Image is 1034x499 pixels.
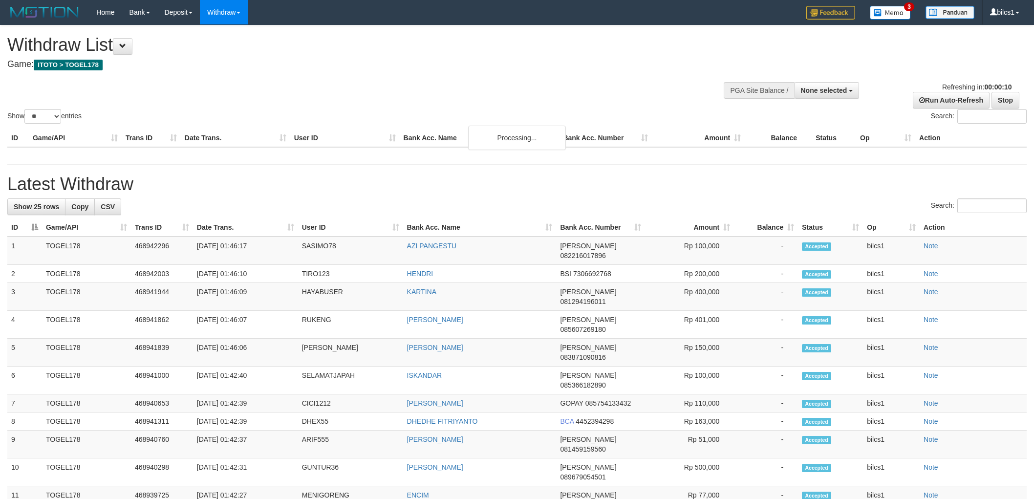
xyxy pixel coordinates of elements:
a: DHEDHE FITRIYANTO [407,417,478,425]
td: SASIMO78 [298,237,403,265]
td: - [734,311,798,339]
a: Note [924,463,938,471]
a: Note [924,270,938,278]
td: Rp 400,000 [645,283,734,311]
a: HENDRI [407,270,433,278]
span: None selected [801,87,847,94]
h4: Game: [7,60,680,69]
a: [PERSON_NAME] [407,399,463,407]
td: Rp 110,000 [645,394,734,412]
th: User ID [290,129,400,147]
a: Note [924,435,938,443]
th: Action [915,129,1027,147]
a: Note [924,371,938,379]
td: Rp 200,000 [645,265,734,283]
td: Rp 100,000 [645,237,734,265]
label: Search: [931,109,1027,124]
td: TIRO123 [298,265,403,283]
td: Rp 163,000 [645,412,734,431]
span: Copy 081294196011 to clipboard [560,298,605,305]
th: Bank Acc. Number [559,129,652,147]
a: ENCIM [407,491,429,499]
td: CICI1212 [298,394,403,412]
th: Game/API [29,129,122,147]
span: [PERSON_NAME] [560,435,616,443]
span: Accepted [802,418,831,426]
span: Copy 082216017896 to clipboard [560,252,605,260]
td: Rp 401,000 [645,311,734,339]
td: RUKENG [298,311,403,339]
td: bilcs1 [863,431,920,458]
th: Op [856,129,915,147]
a: Stop [991,92,1019,108]
span: GOPAY [560,399,583,407]
td: TOGEL178 [42,412,131,431]
td: [DATE] 01:46:17 [193,237,298,265]
td: TOGEL178 [42,237,131,265]
span: Copy 089679054501 to clipboard [560,473,605,481]
td: HAYABUSER [298,283,403,311]
td: [DATE] 01:46:06 [193,339,298,367]
span: ITOTO > TOGEL178 [34,60,103,70]
span: BCA [560,417,574,425]
td: 468940298 [131,458,193,486]
span: Accepted [802,436,831,444]
span: Accepted [802,372,831,380]
td: 2 [7,265,42,283]
label: Search: [931,198,1027,213]
td: - [734,283,798,311]
td: 468940760 [131,431,193,458]
span: [PERSON_NAME] [560,242,616,250]
span: [PERSON_NAME] [560,316,616,324]
td: bilcs1 [863,265,920,283]
th: Op: activate to sort column ascending [863,218,920,237]
span: Accepted [802,344,831,352]
td: [DATE] 01:42:31 [193,458,298,486]
span: Copy 083871090816 to clipboard [560,353,605,361]
input: Search: [957,109,1027,124]
td: ARIF555 [298,431,403,458]
a: AZI PANGESTU [407,242,457,250]
span: Copy 085366182890 to clipboard [560,381,605,389]
th: Amount: activate to sort column ascending [645,218,734,237]
td: 9 [7,431,42,458]
td: [DATE] 01:46:09 [193,283,298,311]
span: Accepted [802,270,831,279]
td: 4 [7,311,42,339]
td: - [734,394,798,412]
strong: 00:00:10 [984,83,1012,91]
input: Search: [957,198,1027,213]
td: 468941839 [131,339,193,367]
span: Copy 081459159560 to clipboard [560,445,605,453]
span: 3 [904,2,914,11]
td: TOGEL178 [42,367,131,394]
th: ID: activate to sort column descending [7,218,42,237]
button: None selected [795,82,860,99]
td: [DATE] 01:42:39 [193,394,298,412]
a: Note [924,344,938,351]
th: Date Trans.: activate to sort column ascending [193,218,298,237]
div: Processing... [468,126,566,150]
select: Showentries [24,109,61,124]
span: Accepted [802,464,831,472]
th: Action [920,218,1027,237]
th: Status [812,129,856,147]
a: Note [924,417,938,425]
th: Bank Acc. Name [400,129,560,147]
td: GUNTUR36 [298,458,403,486]
td: 468941000 [131,367,193,394]
img: MOTION_logo.png [7,5,82,20]
td: bilcs1 [863,311,920,339]
td: Rp 51,000 [645,431,734,458]
img: Button%20Memo.svg [870,6,911,20]
td: bilcs1 [863,458,920,486]
a: Note [924,288,938,296]
td: bilcs1 [863,394,920,412]
td: [DATE] 01:46:10 [193,265,298,283]
td: 10 [7,458,42,486]
span: CSV [101,203,115,211]
td: [DATE] 01:42:40 [193,367,298,394]
th: Balance [745,129,812,147]
td: 468940653 [131,394,193,412]
td: TOGEL178 [42,431,131,458]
